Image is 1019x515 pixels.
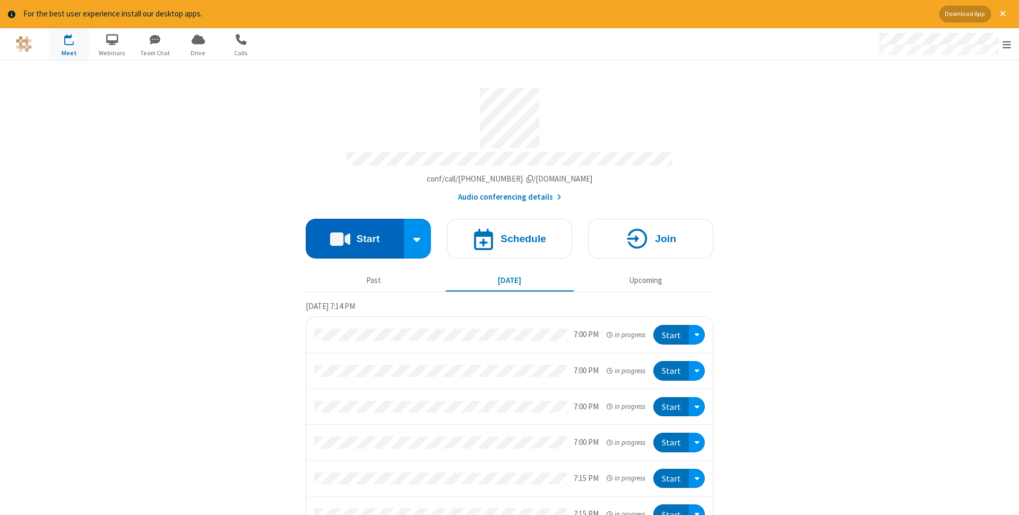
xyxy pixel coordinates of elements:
[135,48,175,58] span: Team Chat
[607,437,645,448] em: in progress
[306,219,404,259] button: Start
[310,271,438,291] button: Past
[458,191,562,203] button: Audio conferencing details
[427,173,593,185] button: Copy my meeting room linkCopy my meeting room link
[689,433,705,452] div: Open menu
[689,397,705,417] div: Open menu
[306,301,355,311] span: [DATE] 7:14 PM
[4,28,44,60] button: Logo
[356,234,379,244] h4: Start
[689,361,705,381] div: Open menu
[92,48,132,58] span: Webinars
[500,234,546,244] h4: Schedule
[607,473,645,483] em: in progress
[653,325,689,345] button: Start
[939,6,991,22] button: Download App
[582,271,710,291] button: Upcoming
[446,271,574,291] button: [DATE]
[607,401,645,411] em: in progress
[653,469,689,488] button: Start
[653,361,689,381] button: Start
[178,48,218,58] span: Drive
[574,436,599,449] div: 7:00 PM
[655,234,676,244] h4: Join
[49,48,89,58] span: Meet
[607,366,645,376] em: in progress
[306,80,713,203] section: Account details
[588,219,713,259] button: Join
[16,36,32,52] img: QA Selenium DO NOT DELETE OR CHANGE
[23,8,931,20] div: For the best user experience install our desktop apps.
[995,6,1011,22] button: Close alert
[689,325,705,345] div: Open menu
[574,473,599,485] div: 7:15 PM
[869,28,1019,60] div: Open menu
[607,330,645,340] em: in progress
[574,401,599,413] div: 7:00 PM
[72,34,79,42] div: 8
[447,219,572,259] button: Schedule
[653,397,689,417] button: Start
[574,329,599,341] div: 7:00 PM
[653,433,689,452] button: Start
[689,469,705,488] div: Open menu
[992,487,1011,508] iframe: Chat
[574,365,599,377] div: 7:00 PM
[404,219,431,259] div: Start conference options
[427,174,593,184] span: Copy my meeting room link
[221,48,261,58] span: Calls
